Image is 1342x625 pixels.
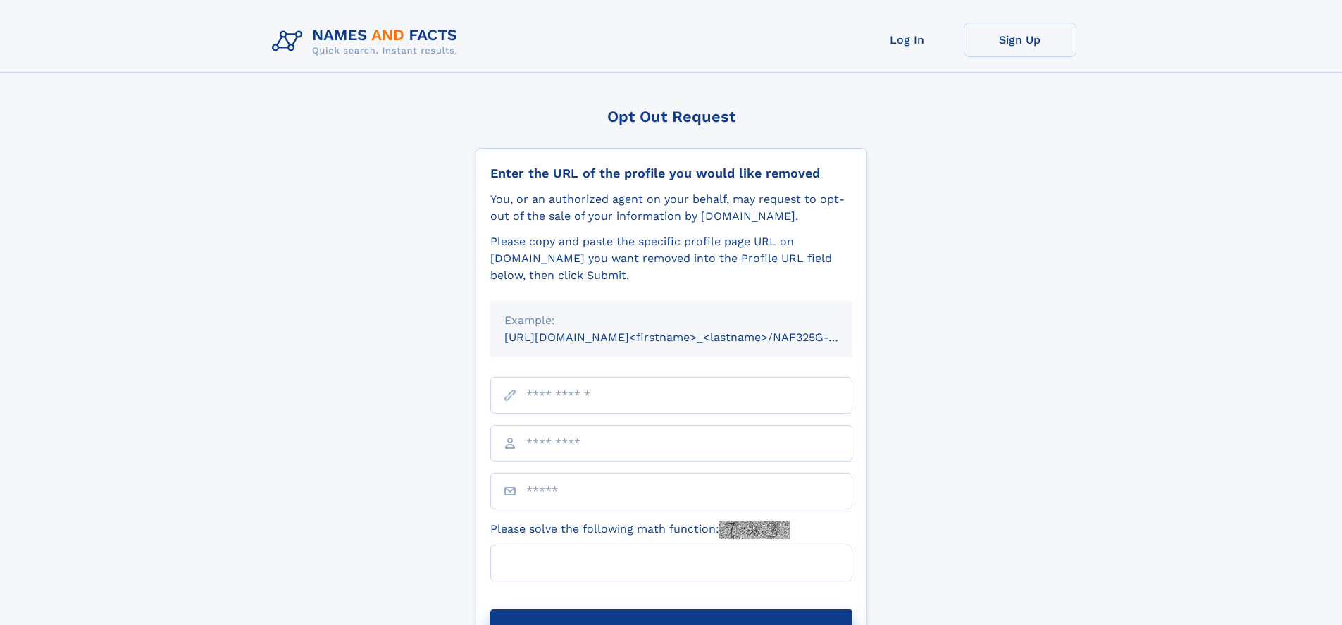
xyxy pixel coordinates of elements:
[476,108,867,125] div: Opt Out Request
[964,23,1076,57] a: Sign Up
[490,166,852,181] div: Enter the URL of the profile you would like removed
[851,23,964,57] a: Log In
[266,23,469,61] img: Logo Names and Facts
[504,312,838,329] div: Example:
[490,191,852,225] div: You, or an authorized agent on your behalf, may request to opt-out of the sale of your informatio...
[504,330,879,344] small: [URL][DOMAIN_NAME]<firstname>_<lastname>/NAF325G-xxxxxxxx
[490,233,852,284] div: Please copy and paste the specific profile page URL on [DOMAIN_NAME] you want removed into the Pr...
[490,521,790,539] label: Please solve the following math function:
